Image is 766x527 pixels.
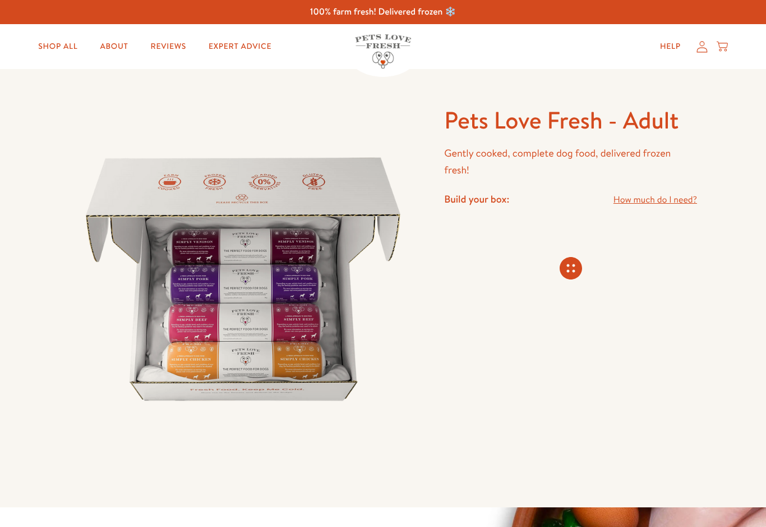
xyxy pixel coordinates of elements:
[29,35,86,58] a: Shop All
[91,35,137,58] a: About
[444,193,509,205] h4: Build your box:
[142,35,195,58] a: Reviews
[69,105,417,453] img: Pets Love Fresh - Adult
[200,35,280,58] a: Expert Advice
[613,193,697,208] a: How much do I need?
[444,145,697,179] p: Gently cooked, complete dog food, delivered frozen fresh!
[355,34,411,68] img: Pets Love Fresh
[560,257,582,279] svg: Connecting store
[651,35,690,58] a: Help
[444,105,697,136] h1: Pets Love Fresh - Adult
